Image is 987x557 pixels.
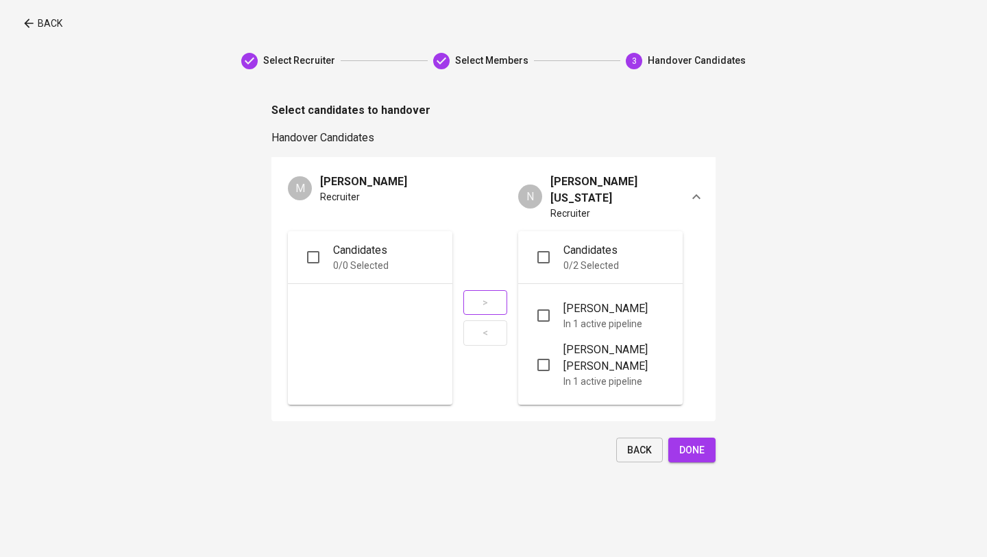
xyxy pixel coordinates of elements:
[312,190,407,204] p: Recruiter
[563,375,672,388] p: In 1 active pipeline
[563,317,648,331] p: In 1 active pipeline
[563,300,648,317] p: [PERSON_NAME]
[616,438,663,463] button: Back
[312,174,407,190] p: [PERSON_NAME]
[563,342,672,375] p: [PERSON_NAME] [PERSON_NAME]
[333,242,389,259] p: Candidates
[333,259,389,272] p: 0/0 Selected
[648,54,746,67] span: Handover Candidates
[679,442,705,459] span: Done
[271,130,716,146] p: Handover Candidates
[455,54,528,67] span: Select Members
[271,102,716,119] p: Select candidates to handover
[288,176,312,200] div: M
[563,242,619,259] p: Candidates
[263,54,335,67] span: Select Recruiter
[563,259,619,272] p: 0/2 Selected
[271,157,716,226] div: M[PERSON_NAME]RecruiterN[PERSON_NAME][US_STATE]Recruiter
[542,206,683,220] p: Recruiter
[16,11,68,36] button: Back
[627,442,652,459] span: Back
[38,16,62,30] p: Back
[668,438,716,463] button: Done
[542,174,683,206] p: [PERSON_NAME][US_STATE]
[518,185,542,209] div: N
[632,56,637,66] text: 3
